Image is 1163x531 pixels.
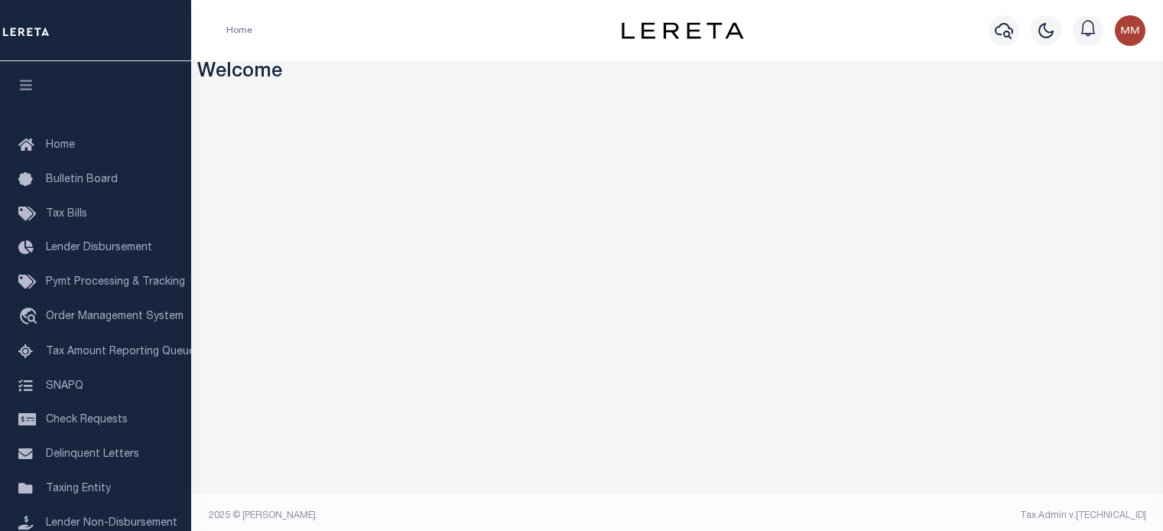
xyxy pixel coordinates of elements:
span: Lender Disbursement [46,243,152,253]
span: Delinquent Letters [46,449,139,460]
span: Home [46,140,75,151]
span: Pymt Processing & Tracking [46,277,185,288]
span: Tax Amount Reporting Queue [46,347,195,357]
span: SNAPQ [46,380,83,391]
span: Lender Non-Disbursement [46,518,177,529]
span: Check Requests [46,415,128,425]
span: Taxing Entity [46,484,111,494]
span: Tax Bills [46,209,87,220]
div: Tax Admin v.[TECHNICAL_ID] [689,509,1146,523]
h3: Welcome [197,61,1158,85]
li: Home [226,24,252,37]
img: svg+xml;base64,PHN2ZyB4bWxucz0iaHR0cDovL3d3dy53My5vcmcvMjAwMC9zdmciIHBvaW50ZXItZXZlbnRzPSJub25lIi... [1115,15,1145,46]
span: Order Management System [46,311,184,322]
i: travel_explore [18,308,43,327]
span: Bulletin Board [46,174,118,185]
img: logo-dark.svg [622,22,744,39]
div: 2025 © [PERSON_NAME]. [197,509,677,523]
